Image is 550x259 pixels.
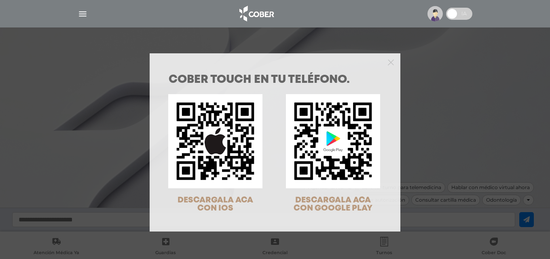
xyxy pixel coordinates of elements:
[388,58,394,65] button: Close
[178,196,253,212] span: DESCARGALA ACA CON IOS
[169,74,381,86] h1: COBER TOUCH en tu teléfono.
[294,196,372,212] span: DESCARGALA ACA CON GOOGLE PLAY
[168,94,262,188] img: qr-code
[286,94,380,188] img: qr-code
